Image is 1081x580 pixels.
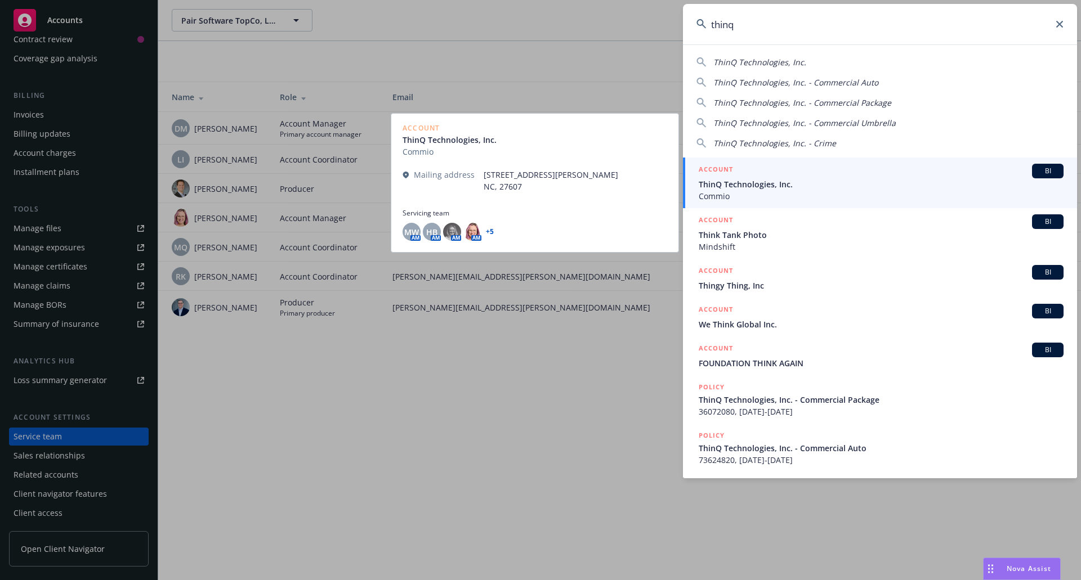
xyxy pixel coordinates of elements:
[983,557,1061,580] button: Nova Assist
[1037,306,1059,316] span: BI
[1037,345,1059,355] span: BI
[683,259,1077,298] a: ACCOUNTBIThingy Thing, Inc
[683,208,1077,259] a: ACCOUNTBIThink Tank PhotoMindshift
[713,118,896,128] span: ThinQ Technologies, Inc. - Commercial Umbrella
[1037,217,1059,227] span: BI
[1037,267,1059,277] span: BI
[699,357,1064,369] span: FOUNDATION THINK AGAIN
[699,280,1064,291] span: Thingy Thing, Inc
[699,190,1064,202] span: Commio
[683,298,1077,336] a: ACCOUNTBIWe Think Global Inc.
[984,558,998,579] div: Drag to move
[699,265,733,278] h5: ACCOUNT
[699,318,1064,330] span: We Think Global Inc.
[699,229,1064,241] span: Think Tank Photo
[699,406,1064,417] span: 36072080, [DATE]-[DATE]
[683,4,1077,44] input: Search...
[683,375,1077,424] a: POLICYThinQ Technologies, Inc. - Commercial Package36072080, [DATE]-[DATE]
[699,394,1064,406] span: ThinQ Technologies, Inc. - Commercial Package
[683,158,1077,208] a: ACCOUNTBIThinQ Technologies, Inc.Commio
[699,442,1064,454] span: ThinQ Technologies, Inc. - Commercial Auto
[1007,564,1051,573] span: Nova Assist
[713,77,878,88] span: ThinQ Technologies, Inc. - Commercial Auto
[713,97,891,108] span: ThinQ Technologies, Inc. - Commercial Package
[699,454,1064,466] span: 73624820, [DATE]-[DATE]
[683,424,1077,472] a: POLICYThinQ Technologies, Inc. - Commercial Auto73624820, [DATE]-[DATE]
[699,430,725,441] h5: POLICY
[699,164,733,177] h5: ACCOUNT
[713,57,806,68] span: ThinQ Technologies, Inc.
[683,336,1077,375] a: ACCOUNTBIFOUNDATION THINK AGAIN
[699,178,1064,190] span: ThinQ Technologies, Inc.
[699,241,1064,253] span: Mindshift
[699,304,733,317] h5: ACCOUNT
[699,381,725,393] h5: POLICY
[699,214,733,228] h5: ACCOUNT
[1037,166,1059,176] span: BI
[699,343,733,356] h5: ACCOUNT
[713,138,836,149] span: ThinQ Technologies, Inc. - Crime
